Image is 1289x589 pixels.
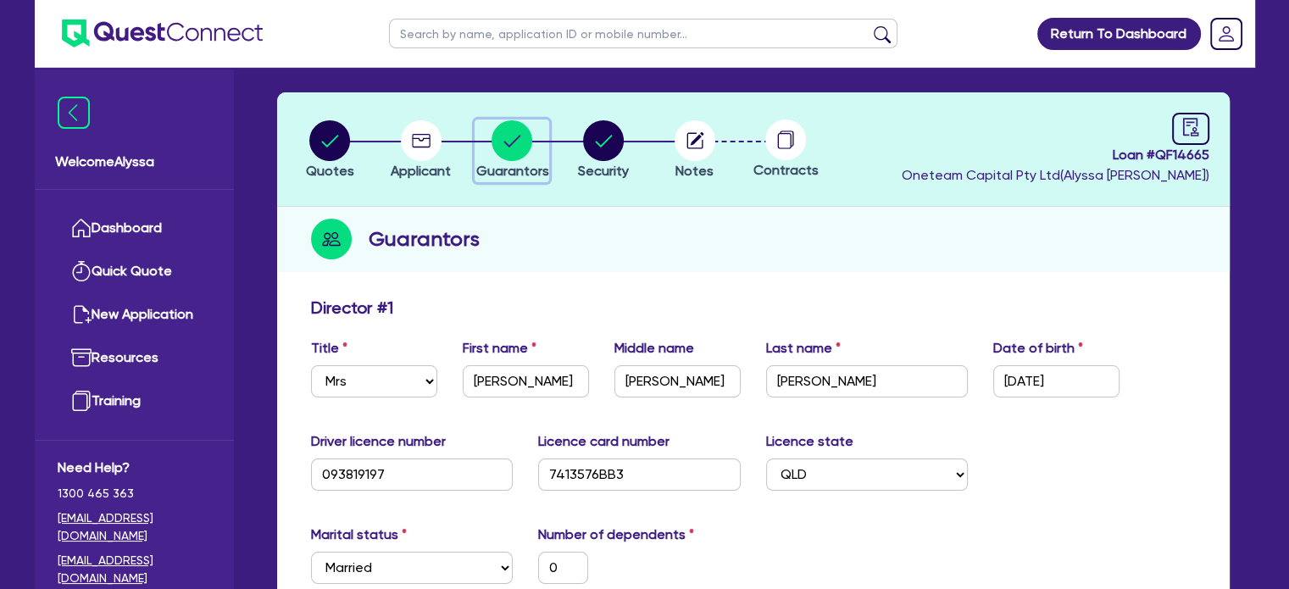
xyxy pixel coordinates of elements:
span: Applicant [391,163,451,179]
span: Contracts [753,162,819,178]
img: icon-menu-close [58,97,90,129]
label: Last name [766,338,841,358]
label: First name [463,338,536,358]
span: 1300 465 363 [58,485,211,503]
h3: Director # 1 [311,297,393,318]
label: Title [311,338,347,358]
a: New Application [58,293,211,336]
label: Number of dependents [538,525,694,545]
img: quest-connect-logo-blue [62,19,263,47]
span: Need Help? [58,458,211,478]
span: Welcome Alyssa [55,152,214,172]
img: new-application [71,304,92,325]
a: Dashboard [58,207,211,250]
a: Return To Dashboard [1037,18,1201,50]
a: audit [1172,113,1209,145]
a: [EMAIL_ADDRESS][DOMAIN_NAME] [58,509,211,545]
button: Applicant [390,119,452,182]
span: Oneteam Capital Pty Ltd ( Alyssa [PERSON_NAME] ) [902,167,1209,183]
span: Loan # QF14665 [902,145,1209,165]
span: Guarantors [475,163,548,179]
a: Quick Quote [58,250,211,293]
input: DD / MM / YYYY [993,365,1120,397]
button: Security [577,119,630,182]
img: step-icon [311,219,352,259]
img: quick-quote [71,261,92,281]
span: Security [578,163,629,179]
label: Licence state [766,431,853,452]
h2: Guarantors [369,224,480,254]
span: Quotes [306,163,354,179]
span: Notes [675,163,714,179]
a: Training [58,380,211,423]
input: Search by name, application ID or mobile number... [389,19,897,48]
label: Licence card number [538,431,670,452]
a: Resources [58,336,211,380]
img: training [71,391,92,411]
label: Date of birth [993,338,1083,358]
button: Guarantors [475,119,549,182]
button: Quotes [305,119,355,182]
img: resources [71,347,92,368]
span: audit [1181,118,1200,136]
label: Middle name [614,338,694,358]
button: Notes [674,119,716,182]
a: Dropdown toggle [1204,12,1248,56]
label: Marital status [311,525,407,545]
label: Driver licence number [311,431,446,452]
a: [EMAIL_ADDRESS][DOMAIN_NAME] [58,552,211,587]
